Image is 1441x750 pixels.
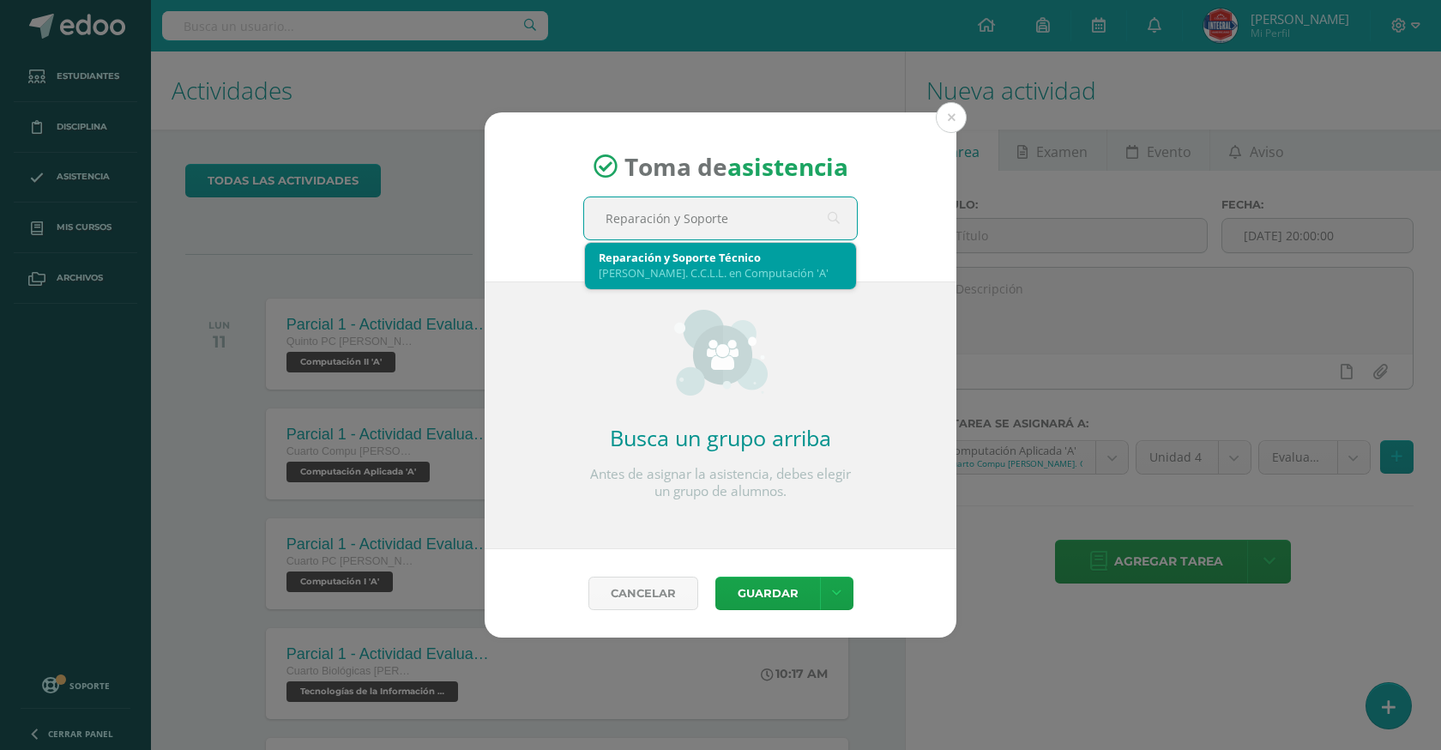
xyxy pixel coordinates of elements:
[588,577,698,610] a: Cancelar
[936,102,967,133] button: Close (Esc)
[583,466,858,500] p: Antes de asignar la asistencia, debes elegir un grupo de alumnos.
[624,150,848,183] span: Toma de
[584,197,857,239] input: Busca un grado o sección aquí...
[599,250,842,265] div: Reparación y Soporte Técnico
[674,310,768,396] img: groups_small.png
[715,577,820,610] button: Guardar
[727,150,848,183] strong: asistencia
[583,423,858,452] h2: Busca un grupo arriba
[599,265,842,281] div: [PERSON_NAME]. C.C.L.L. en Computación 'A'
